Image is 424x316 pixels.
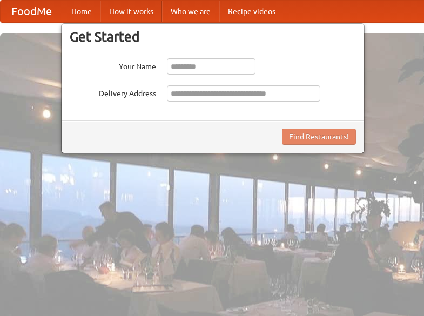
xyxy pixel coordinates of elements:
[70,58,156,72] label: Your Name
[162,1,219,22] a: Who we are
[100,1,162,22] a: How it works
[219,1,284,22] a: Recipe videos
[63,1,100,22] a: Home
[70,29,356,45] h3: Get Started
[282,129,356,145] button: Find Restaurants!
[1,1,63,22] a: FoodMe
[70,85,156,99] label: Delivery Address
